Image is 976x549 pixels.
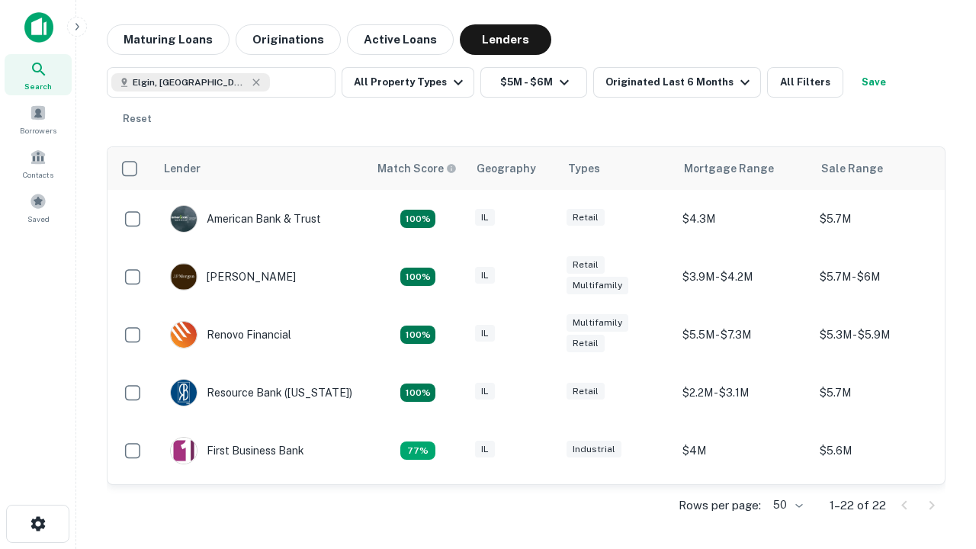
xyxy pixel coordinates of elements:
td: $5.7M - $6M [812,248,949,306]
div: Renovo Financial [170,321,291,348]
div: IL [475,267,495,284]
button: All Property Types [342,67,474,98]
button: Maturing Loans [107,24,230,55]
span: Saved [27,213,50,225]
div: Retail [567,209,605,226]
span: Contacts [23,169,53,181]
button: Originations [236,24,341,55]
div: Matching Properties: 4, hasApolloMatch: undefined [400,268,435,286]
th: Geography [467,147,559,190]
button: Active Loans [347,24,454,55]
div: IL [475,441,495,458]
td: $3.9M - $4.2M [675,248,812,306]
p: Rows per page: [679,496,761,515]
img: picture [171,380,197,406]
td: $5.1M [812,480,949,538]
div: Mortgage Range [684,159,774,178]
th: Mortgage Range [675,147,812,190]
div: Capitalize uses an advanced AI algorithm to match your search with the best lender. The match sco... [377,160,457,177]
div: First Business Bank [170,437,304,464]
div: Industrial [567,441,621,458]
div: Retail [567,256,605,274]
span: Borrowers [20,124,56,136]
span: Search [24,80,52,92]
td: $5.7M [812,190,949,248]
div: Matching Properties: 4, hasApolloMatch: undefined [400,384,435,402]
img: capitalize-icon.png [24,12,53,43]
div: IL [475,325,495,342]
th: Types [559,147,675,190]
a: Borrowers [5,98,72,140]
img: picture [171,438,197,464]
button: Originated Last 6 Months [593,67,761,98]
div: Matching Properties: 7, hasApolloMatch: undefined [400,210,435,228]
th: Sale Range [812,147,949,190]
div: Resource Bank ([US_STATE]) [170,379,352,406]
div: [PERSON_NAME] [170,263,296,291]
div: Multifamily [567,277,628,294]
td: $5.7M [812,364,949,422]
td: $5.5M - $7.3M [675,306,812,364]
div: Retail [567,383,605,400]
button: All Filters [767,67,843,98]
a: Search [5,54,72,95]
img: picture [171,322,197,348]
td: $4.3M [675,190,812,248]
div: 50 [767,494,805,516]
a: Contacts [5,143,72,184]
td: $2.2M - $3.1M [675,364,812,422]
td: $4M [675,422,812,480]
div: IL [475,383,495,400]
div: American Bank & Trust [170,205,321,233]
button: Lenders [460,24,551,55]
p: 1–22 of 22 [830,496,886,515]
a: Saved [5,187,72,228]
iframe: Chat Widget [900,378,976,451]
td: $5.3M - $5.9M [812,306,949,364]
div: IL [475,209,495,226]
th: Capitalize uses an advanced AI algorithm to match your search with the best lender. The match sco... [368,147,467,190]
th: Lender [155,147,368,190]
span: Elgin, [GEOGRAPHIC_DATA], [GEOGRAPHIC_DATA] [133,75,247,89]
div: Matching Properties: 4, hasApolloMatch: undefined [400,326,435,344]
td: $5.6M [812,422,949,480]
div: Types [568,159,600,178]
button: $5M - $6M [480,67,587,98]
div: Matching Properties: 3, hasApolloMatch: undefined [400,441,435,460]
div: Lender [164,159,201,178]
img: picture [171,206,197,232]
button: Save your search to get updates of matches that match your search criteria. [849,67,898,98]
div: Retail [567,335,605,352]
div: Multifamily [567,314,628,332]
h6: Match Score [377,160,454,177]
td: $3.1M [675,480,812,538]
div: Geography [477,159,536,178]
div: Originated Last 6 Months [605,73,754,91]
button: Reset [113,104,162,134]
img: picture [171,264,197,290]
div: Sale Range [821,159,883,178]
